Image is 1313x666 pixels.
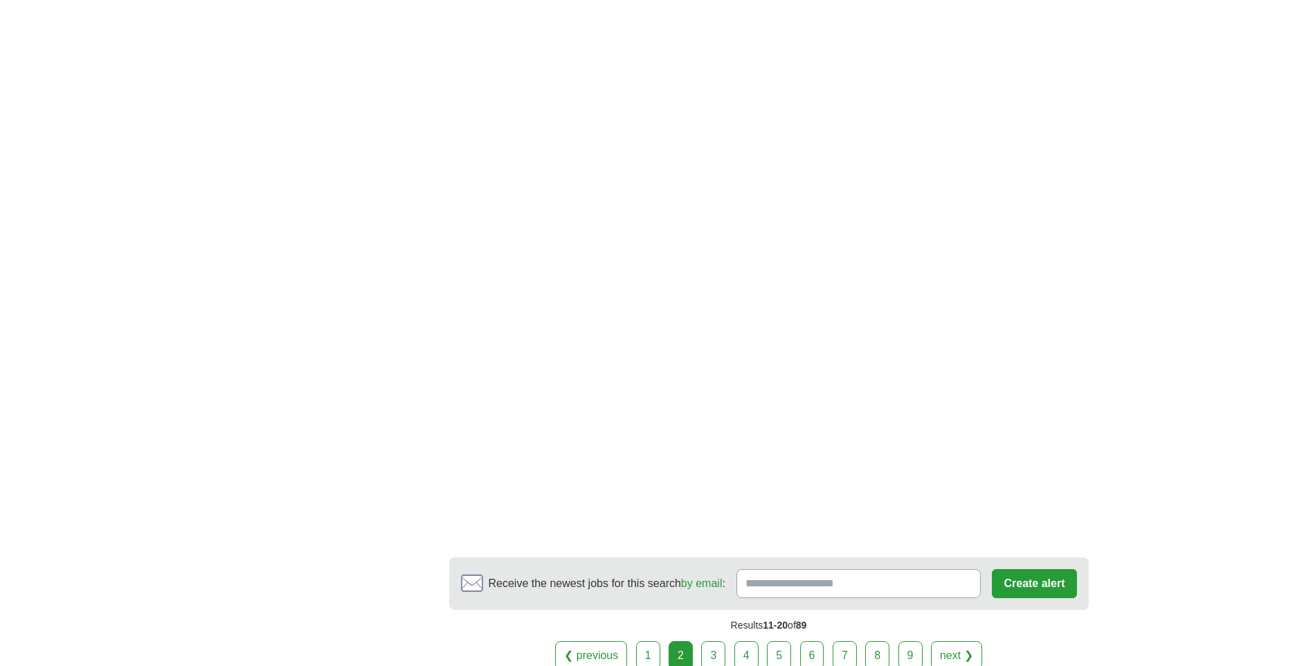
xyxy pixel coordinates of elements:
span: 89 [796,620,807,631]
div: Results of [449,610,1089,641]
span: Receive the newest jobs for this search : [489,575,725,592]
button: Create alert [992,569,1076,598]
span: 11-20 [763,620,788,631]
a: by email [681,577,723,589]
